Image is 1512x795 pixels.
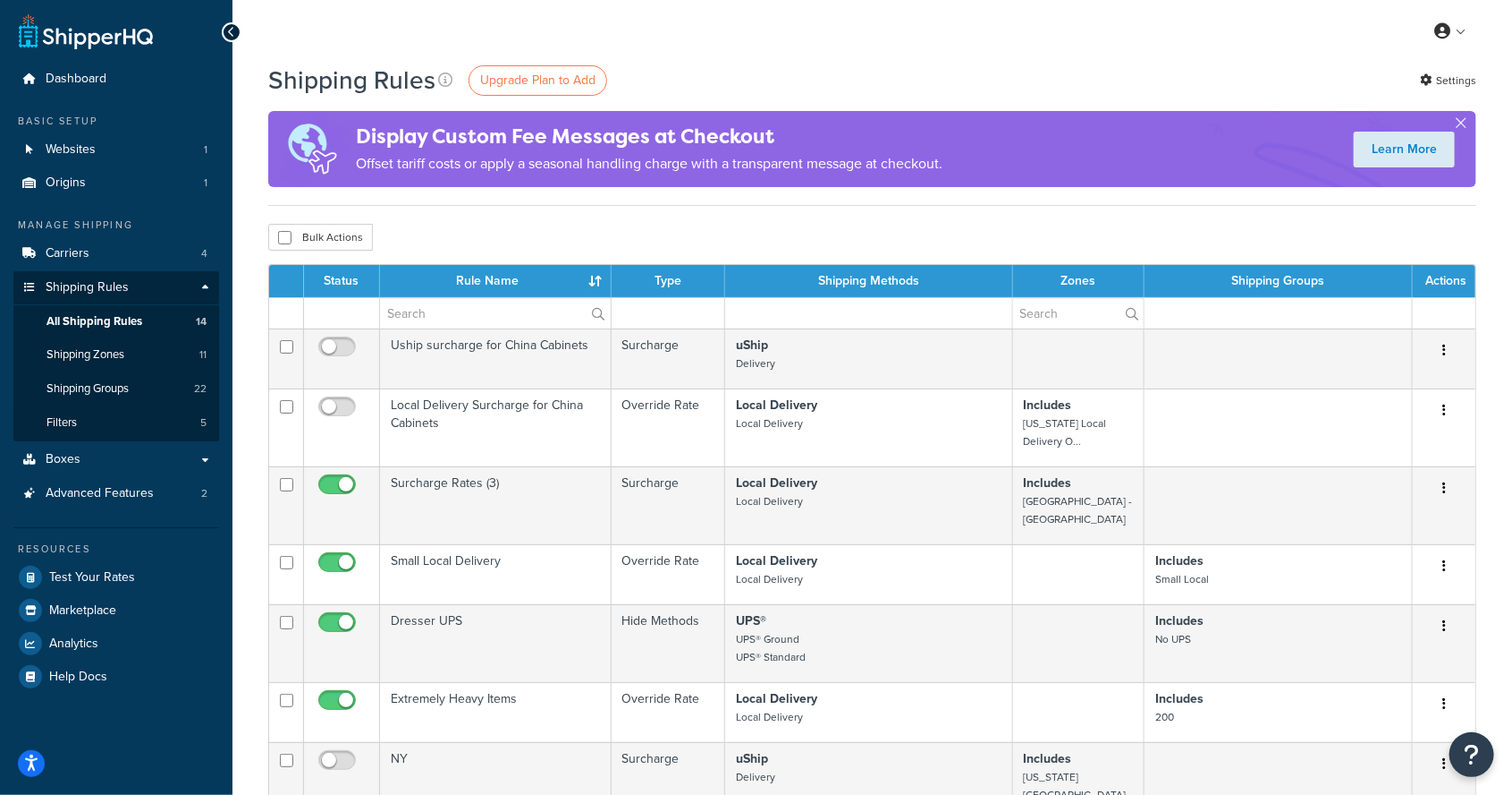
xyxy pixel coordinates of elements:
[380,544,612,604] td: Small Local Delivery
[736,551,817,570] strong: Local Delivery
[49,603,116,619] span: Marketplace
[380,265,612,297] th: Rule Name : activate to sort column ascending
[1155,709,1174,725] small: 200
[13,542,219,557] div: Resources
[196,314,207,329] span: 14
[201,246,207,261] span: 4
[356,122,942,151] h4: Display Custom Fee Messages at Checkout
[13,406,219,440] li: Filters
[1155,689,1204,708] strong: Includes
[736,769,775,785] small: Delivery
[736,396,817,415] strong: Local Delivery
[13,271,219,304] a: Shipping Rules
[1155,631,1191,647] small: No UPS
[736,415,803,432] small: Local Delivery
[1024,474,1072,492] strong: Includes
[725,265,1012,297] th: Shipping Methods
[194,381,207,397] span: 22
[612,604,726,682] td: Hide Methods
[1449,732,1494,777] button: Open Resource Center
[13,63,219,96] a: Dashboard
[1155,611,1204,630] strong: Includes
[736,631,806,665] small: UPS® Ground UPS® Standard
[13,167,219,200] li: Origins
[46,314,142,329] span: All Shipping Rules
[1024,493,1133,527] small: [GEOGRAPHIC_DATA] - [GEOGRAPHIC_DATA]
[736,336,768,355] strong: uShip
[612,682,726,742] td: Override Rate
[268,111,356,187] img: duties-banner-06bc72dcb5fe05cb3f9472aba00be2ae8eb53ab6f0d8bb03d382ba314ac3c341.png
[13,406,219,440] a: Filters 5
[736,709,803,725] small: Local Delivery
[469,65,607,96] a: Upgrade Plan to Add
[736,749,768,768] strong: uShip
[204,142,207,158] span: 1
[612,544,726,604] td: Override Rate
[46,415,77,431] span: Filters
[13,477,219,510] a: Advanced Features 2
[49,670,107,685] span: Help Docs
[1024,415,1107,449] small: [US_STATE] Local Delivery O...
[19,13,153,49] a: ShipperHQ Home
[380,604,612,682] td: Dresser UPS
[13,237,219,270] a: Carriers 4
[612,389,726,466] td: Override Rate
[480,71,596,90] span: Upgrade Plan to Add
[199,347,207,363] span: 11
[736,571,803,587] small: Local Delivery
[13,661,219,693] a: Help Docs
[13,338,219,372] a: Shipping Zones 11
[1024,749,1072,768] strong: Includes
[13,237,219,270] li: Carriers
[1155,551,1204,570] strong: Includes
[380,466,612,544] td: Surcharge Rates (3)
[13,133,219,167] a: Websites 1
[736,611,766,630] strong: UPS®
[13,594,219,627] a: Marketplace
[13,372,219,406] li: Shipping Groups
[1420,68,1476,93] a: Settings
[46,381,129,397] span: Shipping Groups
[612,265,726,297] th: Type
[304,265,380,297] th: Status
[46,175,86,191] span: Origins
[13,305,219,338] a: All Shipping Rules 14
[380,682,612,742] td: Extremely Heavy Items
[736,493,803,509] small: Local Delivery
[612,329,726,389] td: Surcharge
[13,271,219,441] li: Shipping Rules
[736,355,775,372] small: Delivery
[13,114,219,129] div: Basic Setup
[13,338,219,372] li: Shipping Zones
[1013,298,1145,329] input: Search
[1013,265,1145,297] th: Zones
[356,151,942,176] p: Offset tariff costs or apply a seasonal handling charge with a transparent message at checkout.
[268,63,435,98] h1: Shipping Rules
[1145,265,1413,297] th: Shipping Groups
[1155,571,1209,587] small: Small Local
[46,246,89,261] span: Carriers
[268,224,373,251] button: Bulk Actions
[46,486,154,501] span: Advanced Features
[46,280,129,295] span: Shipping Rules
[46,347,124,363] span: Shipping Zones
[736,689,817,708] strong: Local Delivery
[1413,265,1475,297] th: Actions
[612,466,726,544] td: Surcharge
[380,329,612,389] td: Uship surcharge for China Cabinets
[46,72,106,87] span: Dashboard
[13,628,219,660] a: Analytics
[204,175,207,191] span: 1
[13,167,219,200] a: Origins 1
[49,637,98,652] span: Analytics
[13,305,219,338] li: All Shipping Rules
[13,372,219,406] a: Shipping Groups 22
[13,561,219,594] a: Test Your Rates
[46,452,80,467] span: Boxes
[13,443,219,476] a: Boxes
